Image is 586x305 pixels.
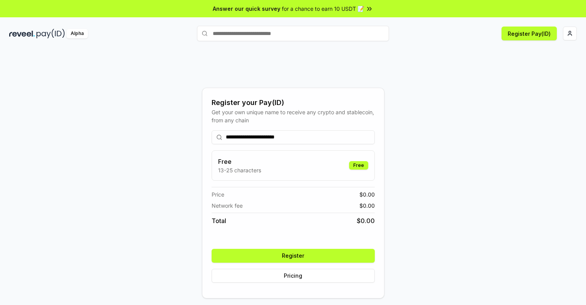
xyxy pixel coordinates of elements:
[218,166,261,174] p: 13-25 characters
[349,161,368,170] div: Free
[9,29,35,38] img: reveel_dark
[212,190,224,198] span: Price
[359,202,375,210] span: $ 0.00
[212,216,226,225] span: Total
[66,29,88,38] div: Alpha
[218,157,261,166] h3: Free
[212,97,375,108] div: Register your Pay(ID)
[212,249,375,263] button: Register
[213,5,280,13] span: Answer our quick survey
[212,108,375,124] div: Get your own unique name to receive any crypto and stablecoin, from any chain
[36,29,65,38] img: pay_id
[212,269,375,283] button: Pricing
[212,202,243,210] span: Network fee
[359,190,375,198] span: $ 0.00
[502,27,557,40] button: Register Pay(ID)
[282,5,364,13] span: for a chance to earn 10 USDT 📝
[357,216,375,225] span: $ 0.00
